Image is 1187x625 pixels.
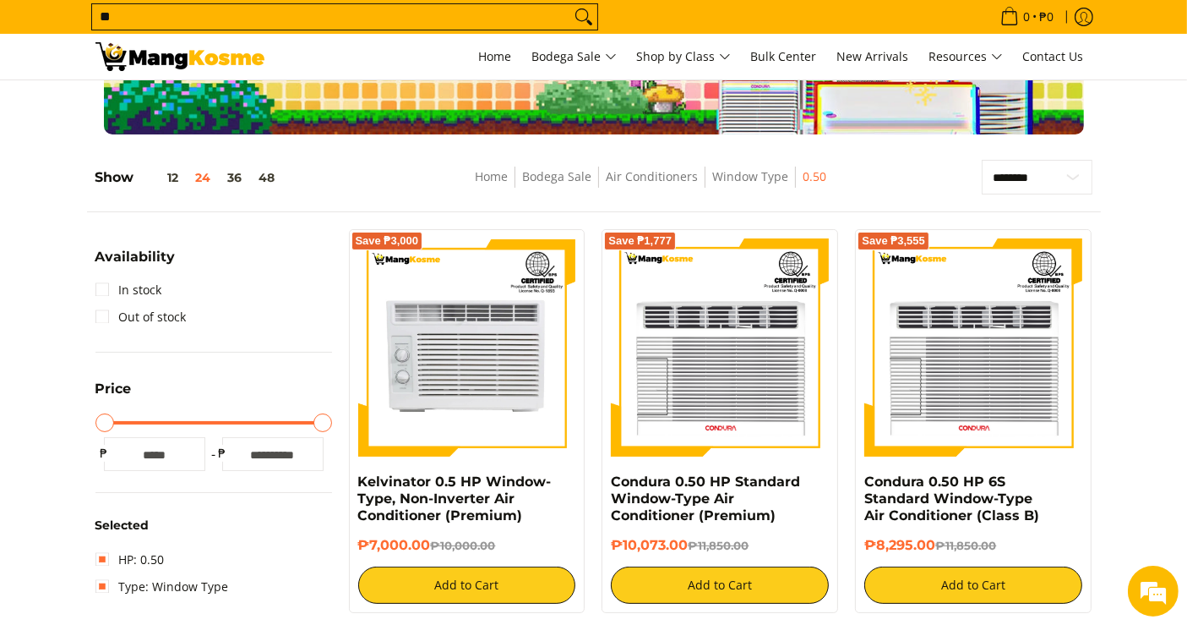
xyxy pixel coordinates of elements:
nav: Breadcrumbs [370,167,932,205]
a: Shop by Class [629,34,739,79]
img: condura-wrac-6s-premium-mang-kosme [611,238,829,457]
del: ₱11,850.00 [935,539,996,552]
summary: Open [95,250,176,277]
span: New Arrivals [837,48,909,64]
a: Out of stock [95,304,187,331]
a: Type: Window Type [95,573,229,600]
button: 12 [134,171,188,184]
a: In stock [95,277,162,304]
span: Bulk Center [751,48,817,64]
button: Add to Cart [611,567,829,604]
a: Kelvinator 0.5 HP Window-Type, Non-Inverter Air Conditioner (Premium) [358,474,552,524]
img: condura-wrac-6s-premium-mang-kosme [864,238,1082,457]
span: ₱ [214,445,231,462]
a: Window Type [712,168,788,184]
span: • [995,8,1059,26]
a: Condura 0.50 HP 6S Standard Window-Type Air Conditioner (Class B) [864,474,1039,524]
button: Add to Cart [864,567,1082,604]
a: Condura 0.50 HP Standard Window-Type Air Conditioner (Premium) [611,474,800,524]
div: Chat with us now [88,95,284,117]
h6: ₱10,073.00 [611,537,829,554]
button: Add to Cart [358,567,576,604]
img: Kelvinator 0.5 HP Window-Type, Non-Inverter Air Conditioner (Premium) [358,238,576,457]
h6: ₱7,000.00 [358,537,576,554]
span: Resources [929,47,1003,68]
a: Contact Us [1015,34,1092,79]
span: Save ₱3,000 [356,236,419,246]
span: ₱0 [1037,11,1057,23]
span: Home [479,48,512,64]
h5: Show [95,169,284,186]
a: New Arrivals [829,34,917,79]
a: HP: 0.50 [95,546,165,573]
span: ₱ [95,445,112,462]
span: Contact Us [1023,48,1084,64]
span: Save ₱1,777 [608,236,672,246]
a: Bulk Center [743,34,825,79]
del: ₱11,850.00 [688,539,749,552]
button: 36 [220,171,251,184]
span: Price [95,382,132,396]
h6: Selected [95,518,332,534]
button: Search [570,4,597,30]
a: Home [475,168,508,184]
nav: Main Menu [281,34,1092,79]
summary: Open [95,382,132,408]
textarea: Type your message and hit 'Enter' [8,432,322,491]
span: Availability [95,250,176,264]
span: 0 [1021,11,1033,23]
h6: ₱8,295.00 [864,537,1082,554]
span: Shop by Class [637,47,731,68]
a: Bodega Sale [522,168,591,184]
a: Home [471,34,520,79]
button: 48 [251,171,284,184]
del: ₱10,000.00 [431,539,496,552]
div: Minimize live chat window [277,8,318,49]
a: Bodega Sale [524,34,625,79]
a: Resources [921,34,1011,79]
button: 24 [188,171,220,184]
span: We're online! [98,198,233,369]
img: Bodega Sale Aircon l Mang Kosme: Home Appliances Warehouse Sale Window Type 0.50 [95,42,264,71]
a: Air Conditioners [606,168,698,184]
span: Bodega Sale [532,47,617,68]
span: 0.50 [803,167,826,188]
span: Save ₱3,555 [862,236,925,246]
